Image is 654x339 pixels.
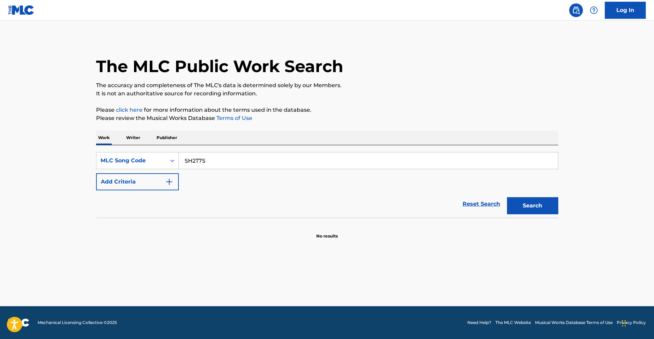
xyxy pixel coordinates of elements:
[620,306,654,339] iframe: Chat Widget
[116,107,143,113] a: click here
[507,197,558,214] button: Search
[101,157,162,165] div: MLC Song Code
[96,152,558,218] form: Search Form
[124,131,142,145] p: Writer
[617,320,646,326] a: Privacy Policy
[165,178,173,186] img: 9d2ae6d4665cec9f34b9.svg
[215,115,252,121] a: Terms of Use
[572,6,580,14] img: search
[8,5,35,15] img: MLC Logo
[569,3,583,17] a: Public Search
[495,320,531,326] a: The MLC Website
[622,313,626,334] div: Ziehen
[155,131,179,145] p: Publisher
[620,306,654,339] div: Chat-Widget
[96,131,112,145] p: Work
[535,320,613,326] a: Musical Works Database Terms of Use
[96,114,558,122] p: Please review the Musical Works Database
[467,320,491,326] a: Need Help?
[605,2,646,19] a: Log In
[96,90,558,98] p: It is not an authoritative source for recording information.
[459,196,504,212] a: Reset Search
[96,106,558,114] p: Please for more information about the terms used in the database.
[316,225,338,239] p: No results
[8,318,29,327] img: logo
[96,56,343,77] h1: The MLC Public Work Search
[587,3,601,17] div: Help
[590,6,598,14] img: help
[96,81,558,90] p: The accuracy and completeness of The MLC's data is determined solely by our Members.
[38,320,117,326] span: Mechanical Licensing Collective © 2025
[96,173,179,190] button: Add Criteria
